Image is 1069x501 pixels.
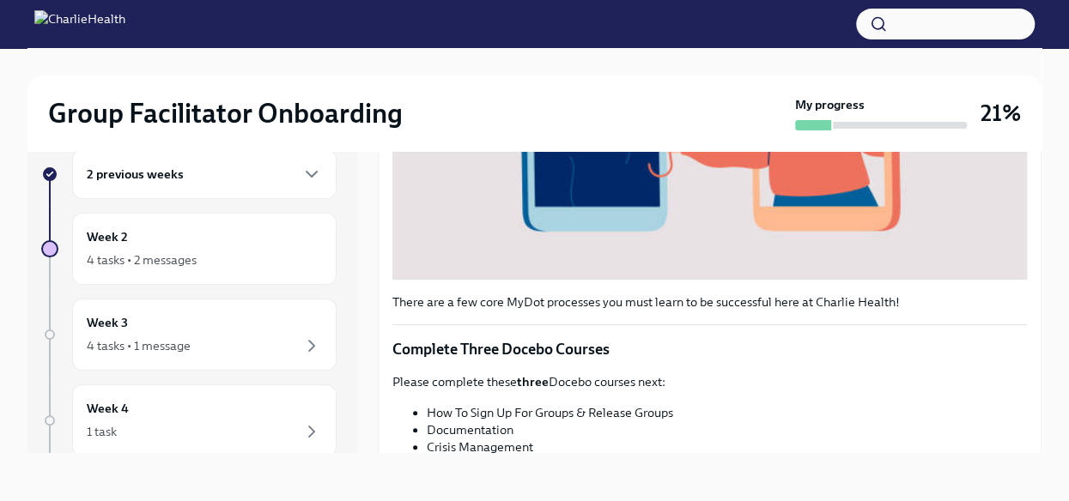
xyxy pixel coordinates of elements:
div: 2 previous weeks [72,149,337,199]
a: Week 34 tasks • 1 message [41,299,337,371]
li: Documentation [427,421,1027,438]
h6: Week 2 [87,227,128,246]
h6: Week 3 [87,313,128,332]
p: Please complete these Docebo courses next: [392,373,1027,390]
li: Crisis Management [427,438,1027,456]
h6: 2 previous weeks [87,165,184,184]
img: CharlieHealth [34,10,125,38]
p: There are a few core MyDot processes you must learn to be successful here at Charlie Health! [392,293,1027,311]
a: Week 41 task [41,384,337,456]
h3: 21% [981,98,1021,129]
div: 1 task [87,423,117,440]
div: 4 tasks • 1 message [87,337,191,354]
h6: Week 4 [87,399,129,418]
p: Complete Three Docebo Courses [392,339,1027,359]
strong: three [517,374,549,389]
a: Week 24 tasks • 2 messages [41,213,337,285]
strong: My progress [795,96,865,113]
li: How To Sign Up For Groups & Release Groups [427,404,1027,421]
div: 4 tasks • 2 messages [87,251,197,269]
h2: Group Facilitator Onboarding [48,96,403,130]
